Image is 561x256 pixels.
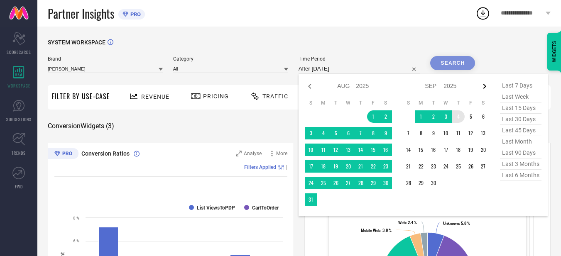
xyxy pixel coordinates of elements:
[452,144,465,156] td: Thu Sep 18 2025
[305,160,317,173] td: Sun Aug 17 2025
[443,221,470,226] text: : 5.8 %
[276,151,287,156] span: More
[342,127,355,139] td: Wed Aug 06 2025
[465,160,477,173] td: Fri Sep 26 2025
[48,148,78,161] div: Premium
[330,177,342,189] td: Tue Aug 26 2025
[402,100,415,106] th: Sunday
[342,177,355,189] td: Wed Aug 27 2025
[141,93,169,100] span: Revenue
[342,100,355,106] th: Wednesday
[317,144,330,156] td: Mon Aug 11 2025
[415,127,427,139] td: Mon Sep 08 2025
[244,164,276,170] span: Filters Applied
[380,144,392,156] td: Sat Aug 16 2025
[427,160,440,173] td: Tue Sep 23 2025
[262,93,288,100] span: Traffic
[500,91,541,102] span: last week
[305,81,315,91] div: Previous month
[330,100,342,106] th: Tuesday
[48,39,105,46] span: SYSTEM WORKSPACE
[73,216,79,220] text: 8 %
[361,228,392,233] text: : 3.8 %
[236,151,242,156] svg: Zoom
[330,127,342,139] td: Tue Aug 05 2025
[500,80,541,91] span: last 7 days
[380,100,392,106] th: Saturday
[402,160,415,173] td: Sun Sep 21 2025
[330,144,342,156] td: Tue Aug 12 2025
[380,127,392,139] td: Sat Aug 09 2025
[367,127,380,139] td: Fri Aug 08 2025
[415,144,427,156] td: Mon Sep 15 2025
[452,110,465,123] td: Thu Sep 04 2025
[477,144,490,156] td: Sat Sep 20 2025
[477,100,490,106] th: Saturday
[361,228,380,233] tspan: Mobile Web
[305,100,317,106] th: Sunday
[355,144,367,156] td: Thu Aug 14 2025
[500,147,541,158] span: last 90 days
[440,160,452,173] td: Wed Sep 24 2025
[342,144,355,156] td: Wed Aug 13 2025
[299,64,420,74] input: Select time period
[252,205,279,211] text: CartToOrder
[465,110,477,123] td: Fri Sep 05 2025
[427,144,440,156] td: Tue Sep 16 2025
[355,100,367,106] th: Thursday
[477,110,490,123] td: Sat Sep 06 2025
[128,11,141,17] span: PRO
[465,144,477,156] td: Fri Sep 19 2025
[380,110,392,123] td: Sat Aug 02 2025
[440,110,452,123] td: Wed Sep 03 2025
[7,49,31,55] span: SCORECARDS
[415,110,427,123] td: Mon Sep 01 2025
[48,122,114,130] span: Conversion Widgets ( 3 )
[299,56,420,62] span: Time Period
[402,144,415,156] td: Sun Sep 14 2025
[48,56,163,62] span: Brand
[355,127,367,139] td: Thu Aug 07 2025
[500,102,541,114] span: last 15 days
[477,127,490,139] td: Sat Sep 13 2025
[244,151,262,156] span: Analyse
[7,83,30,89] span: WORKSPACE
[367,144,380,156] td: Fri Aug 15 2025
[305,127,317,139] td: Sun Aug 03 2025
[330,160,342,173] td: Tue Aug 19 2025
[415,160,427,173] td: Mon Sep 22 2025
[15,183,23,190] span: FWD
[355,160,367,173] td: Thu Aug 21 2025
[367,177,380,189] td: Fri Aug 29 2025
[73,239,79,243] text: 6 %
[443,221,459,226] tspan: Unknown
[317,100,330,106] th: Monday
[203,93,229,100] span: Pricing
[440,127,452,139] td: Wed Sep 10 2025
[402,177,415,189] td: Sun Sep 28 2025
[305,177,317,189] td: Sun Aug 24 2025
[440,100,452,106] th: Wednesday
[452,100,465,106] th: Thursday
[12,150,26,156] span: TRENDS
[480,81,490,91] div: Next month
[500,125,541,136] span: last 45 days
[415,177,427,189] td: Mon Sep 29 2025
[305,193,317,206] td: Sun Aug 31 2025
[197,205,235,211] text: List ViewsToPDP
[415,100,427,106] th: Monday
[452,127,465,139] td: Thu Sep 11 2025
[173,56,288,62] span: Category
[6,116,32,122] span: SUGGESTIONS
[286,164,287,170] span: |
[355,177,367,189] td: Thu Aug 28 2025
[500,136,541,147] span: last month
[427,177,440,189] td: Tue Sep 30 2025
[52,91,110,101] span: Filter By Use-Case
[427,110,440,123] td: Tue Sep 02 2025
[500,170,541,181] span: last 6 months
[452,160,465,173] td: Thu Sep 25 2025
[367,160,380,173] td: Fri Aug 22 2025
[398,220,417,225] text: : 2.4 %
[317,127,330,139] td: Mon Aug 04 2025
